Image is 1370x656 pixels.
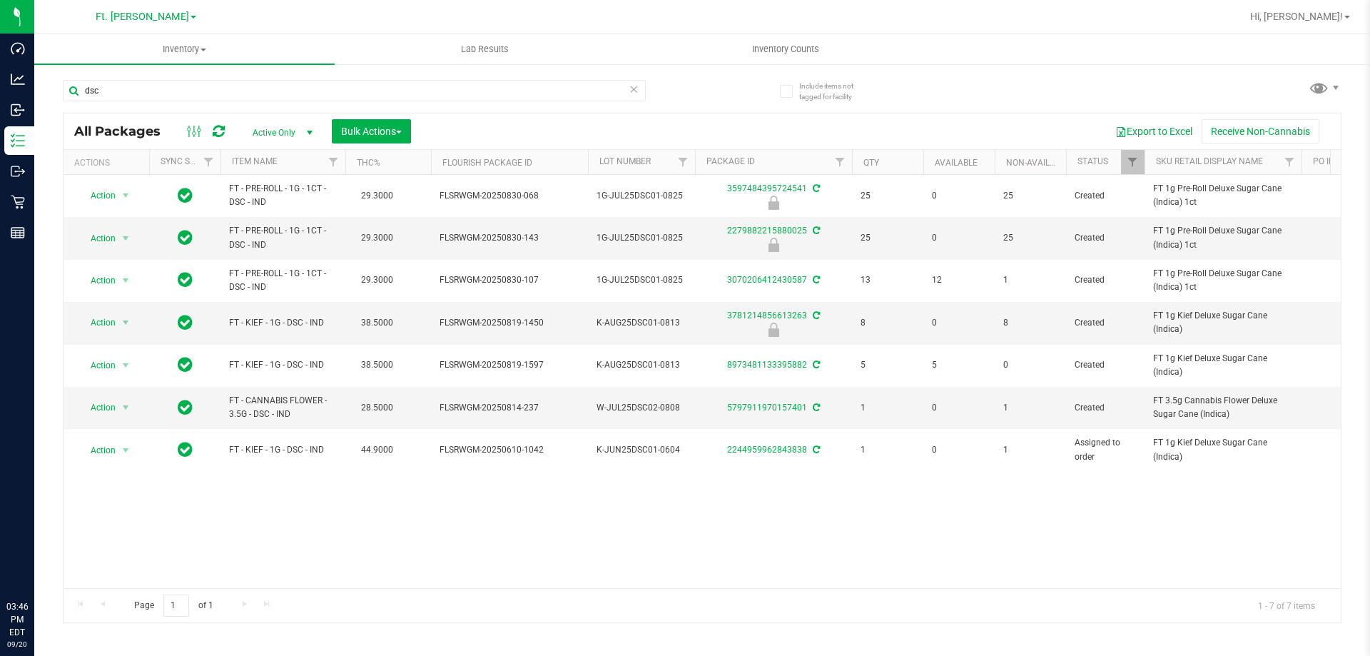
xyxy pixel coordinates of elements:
[1077,156,1108,166] a: Status
[1278,150,1301,174] a: Filter
[11,164,25,178] inline-svg: Outbound
[932,316,986,330] span: 0
[1106,119,1202,143] button: Export to Excel
[178,355,193,375] span: In Sync
[440,273,579,287] span: FLSRWGM-20250830-107
[442,43,528,56] span: Lab Results
[1121,150,1145,174] a: Filter
[861,231,915,245] span: 25
[440,443,579,457] span: FLSRWGM-20250610-1042
[440,358,579,372] span: FLSRWGM-20250819-1597
[78,313,116,333] span: Action
[354,355,400,375] span: 38.5000
[727,445,807,455] a: 2244959962843838
[935,158,978,168] a: Available
[861,189,915,203] span: 25
[932,189,986,203] span: 0
[1075,436,1136,463] span: Assigned to order
[1075,273,1136,287] span: Created
[1153,182,1293,209] span: FT 1g Pre-Roll Deluxe Sugar Cane (Indica) 1ct
[597,443,686,457] span: K-JUN25DSC01-0604
[693,323,854,337] div: Newly Received
[1003,316,1057,330] span: 8
[34,43,335,56] span: Inventory
[1202,119,1319,143] button: Receive Non-Cannabis
[74,123,175,139] span: All Packages
[597,316,686,330] span: K-AUG25DSC01-0813
[597,189,686,203] span: 1G-JUL25DSC01-0825
[727,275,807,285] a: 3070206412430587
[1006,158,1070,168] a: Non-Available
[117,271,135,291] span: select
[706,156,755,166] a: Package ID
[232,156,278,166] a: Item Name
[354,398,400,418] span: 28.5000
[932,231,986,245] span: 0
[178,398,193,418] span: In Sync
[635,34,935,64] a: Inventory Counts
[693,196,854,210] div: Newly Received
[727,183,807,193] a: 3597484395724541
[811,360,820,370] span: Sync from Compliance System
[322,150,345,174] a: Filter
[117,186,135,206] span: select
[811,403,820,413] span: Sync from Compliance System
[1075,231,1136,245] span: Created
[861,316,915,330] span: 8
[354,186,400,206] span: 29.3000
[1003,358,1057,372] span: 0
[1247,595,1326,616] span: 1 - 7 of 7 items
[811,226,820,236] span: Sync from Compliance System
[1153,224,1293,251] span: FT 1g Pre-Roll Deluxe Sugar Cane (Indica) 1ct
[96,11,189,23] span: Ft. [PERSON_NAME]
[335,34,635,64] a: Lab Results
[597,231,686,245] span: 1G-JUL25DSC01-0825
[1153,436,1293,463] span: FT 1g Kief Deluxe Sugar Cane (Indica)
[727,226,807,236] a: 2279882215880025
[671,150,695,174] a: Filter
[932,401,986,415] span: 0
[861,358,915,372] span: 5
[1153,394,1293,421] span: FT 3.5g Cannabis Flower Deluxe Sugar Cane (Indica)
[63,80,646,101] input: Search Package ID, Item Name, SKU, Lot or Part Number...
[78,440,116,460] span: Action
[440,401,579,415] span: FLSRWGM-20250814-237
[440,231,579,245] span: FLSRWGM-20250830-143
[6,600,28,639] p: 03:46 PM EDT
[117,313,135,333] span: select
[11,103,25,117] inline-svg: Inbound
[178,186,193,206] span: In Sync
[597,401,686,415] span: W-JUL25DSC02-0808
[1003,231,1057,245] span: 25
[1153,352,1293,379] span: FT 1g Kief Deluxe Sugar Cane (Indica)
[1003,189,1057,203] span: 25
[161,156,215,166] a: Sync Status
[229,224,337,251] span: FT - PRE-ROLL - 1G - 1CT - DSC - IND
[727,360,807,370] a: 8973481133395882
[11,72,25,86] inline-svg: Analytics
[229,443,337,457] span: FT - KIEF - 1G - DSC - IND
[78,398,116,418] span: Action
[811,275,820,285] span: Sync from Compliance System
[1003,401,1057,415] span: 1
[357,158,380,168] a: THC%
[229,358,337,372] span: FT - KIEF - 1G - DSC - IND
[1250,11,1343,22] span: Hi, [PERSON_NAME]!
[229,394,337,421] span: FT - CANNABIS FLOWER - 3.5G - DSC - IND
[1075,401,1136,415] span: Created
[1153,309,1293,336] span: FT 1g Kief Deluxe Sugar Cane (Indica)
[733,43,838,56] span: Inventory Counts
[1003,273,1057,287] span: 1
[442,158,532,168] a: Flourish Package ID
[229,182,337,209] span: FT - PRE-ROLL - 1G - 1CT - DSC - IND
[1075,358,1136,372] span: Created
[354,228,400,248] span: 29.3000
[78,355,116,375] span: Action
[332,119,411,143] button: Bulk Actions
[78,228,116,248] span: Action
[117,355,135,375] span: select
[811,183,820,193] span: Sync from Compliance System
[811,311,820,321] span: Sync from Compliance System
[14,542,57,585] iframe: Resource center
[354,440,400,460] span: 44.9000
